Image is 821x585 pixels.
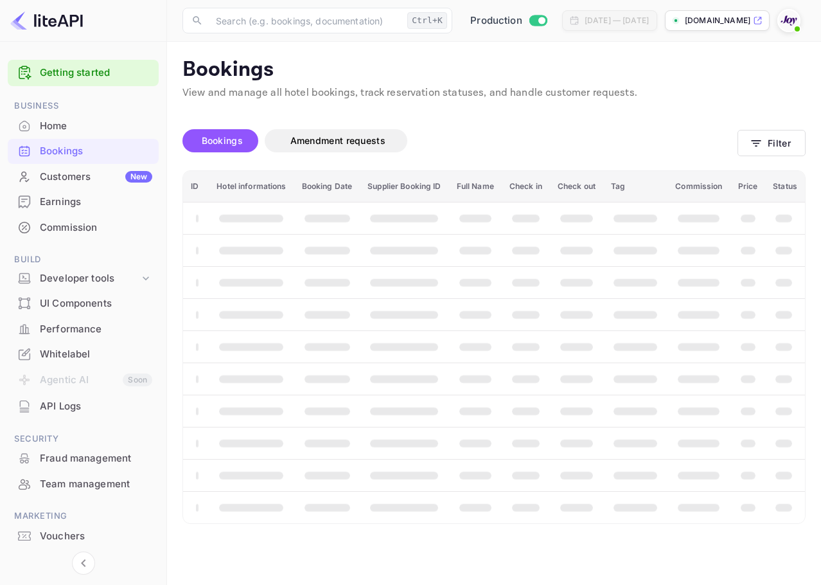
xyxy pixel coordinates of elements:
div: Earnings [8,190,159,215]
a: Bookings [8,139,159,163]
div: Fraud management [8,446,159,471]
th: ID [183,171,209,203]
a: Commission [8,215,159,239]
span: Build [8,253,159,267]
a: Fraud management [8,446,159,470]
a: Earnings [8,190,159,213]
div: Performance [8,317,159,342]
div: Home [8,114,159,139]
div: Earnings [40,195,152,210]
a: Getting started [40,66,152,80]
div: UI Components [8,291,159,316]
a: Performance [8,317,159,341]
a: API Logs [8,394,159,418]
span: Bookings [202,135,243,146]
div: Vouchers [40,529,152,544]
div: [DATE] — [DATE] [585,15,649,26]
th: Supplier Booking ID [360,171,448,203]
div: Whitelabel [8,342,159,367]
th: Booking Date [294,171,360,203]
div: account-settings tabs [182,129,737,152]
div: Commission [8,215,159,240]
div: Bookings [8,139,159,164]
div: API Logs [40,399,152,414]
th: Price [730,171,766,203]
div: Vouchers [8,524,159,549]
div: CustomersNew [8,165,159,190]
img: With Joy [779,10,799,31]
div: Home [40,119,152,134]
div: Performance [40,322,152,337]
div: UI Components [40,296,152,311]
button: Filter [737,130,806,156]
span: Business [8,99,159,113]
a: Home [8,114,159,138]
span: Security [8,432,159,446]
div: Commission [40,221,152,235]
div: Switch to Sandbox mode [465,14,552,28]
th: Status [765,171,805,203]
div: Team management [8,472,159,497]
div: Fraud management [40,451,152,466]
input: Search (e.g. bookings, documentation) [208,8,402,33]
th: Hotel informations [209,171,294,203]
th: Commission [667,171,730,203]
div: Developer tools [40,271,139,286]
th: Check out [550,171,603,203]
a: Vouchers [8,524,159,548]
span: Marketing [8,509,159,523]
img: LiteAPI logo [10,10,83,31]
span: Production [470,14,522,28]
a: UI Components [8,291,159,315]
div: Ctrl+K [407,12,447,29]
a: Team management [8,472,159,496]
th: Tag [603,171,667,203]
a: Whitelabel [8,342,159,366]
p: View and manage all hotel bookings, track reservation statuses, and handle customer requests. [182,85,806,101]
div: Bookings [40,144,152,159]
th: Check in [502,171,550,203]
div: New [125,171,152,183]
div: Customers [40,170,152,184]
div: Getting started [8,60,159,86]
th: Full Name [449,171,502,203]
p: Bookings [182,57,806,83]
button: Collapse navigation [72,552,95,575]
table: booking table [183,171,805,523]
a: CustomersNew [8,165,159,188]
div: Developer tools [8,267,159,290]
p: [DOMAIN_NAME] [685,15,750,26]
div: Whitelabel [40,347,152,362]
div: API Logs [8,394,159,419]
span: Amendment requests [290,135,385,146]
div: Team management [40,477,152,492]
